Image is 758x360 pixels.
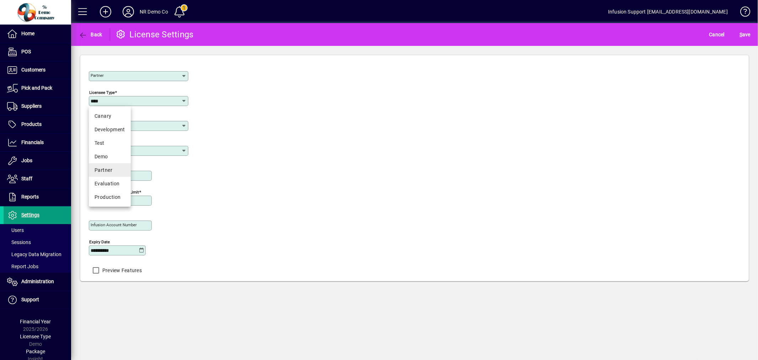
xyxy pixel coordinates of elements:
[95,180,125,187] div: Evaluation
[20,334,51,339] span: Licensee Type
[94,5,117,18] button: Add
[7,252,61,257] span: Legacy Data Migration
[4,61,71,79] a: Customers
[708,28,727,41] button: Cancel
[4,224,71,236] a: Users
[740,29,751,40] span: ave
[21,176,32,181] span: Staff
[95,166,125,174] div: Partner
[89,163,131,177] mat-option: Partner
[117,5,140,18] button: Profile
[4,97,71,115] a: Suppliers
[21,121,42,127] span: Products
[738,28,752,41] button: Save
[21,49,31,54] span: POS
[4,291,71,309] a: Support
[115,29,194,40] div: License Settings
[95,139,125,147] div: Test
[4,152,71,170] a: Jobs
[608,6,728,17] div: Infusion Support [EMAIL_ADDRESS][DOMAIN_NAME]
[71,28,110,41] app-page-header-button: Back
[4,43,71,61] a: POS
[4,236,71,248] a: Sessions
[21,31,34,36] span: Home
[95,112,125,120] div: Canary
[79,32,102,37] span: Back
[95,153,125,160] div: Demo
[89,90,115,95] mat-label: Licensee Type
[4,188,71,206] a: Reports
[77,28,104,41] button: Back
[21,194,39,200] span: Reports
[21,158,32,163] span: Jobs
[21,67,45,73] span: Customers
[89,109,131,123] mat-option: Canary
[4,170,71,188] a: Staff
[89,190,131,204] mat-option: Production
[4,79,71,97] a: Pick and Pack
[21,103,42,109] span: Suppliers
[89,177,131,190] mat-option: Evaluation
[4,25,71,43] a: Home
[89,136,131,150] mat-option: Test
[21,297,39,302] span: Support
[21,139,44,145] span: Financials
[91,73,104,78] mat-label: Partner
[89,150,131,163] mat-option: Demo
[735,1,749,25] a: Knowledge Base
[4,116,71,133] a: Products
[4,134,71,152] a: Financials
[95,194,125,201] div: Production
[21,279,54,284] span: Administration
[95,126,125,133] div: Development
[89,239,110,244] mat-label: Expiry date
[21,85,52,91] span: Pick and Pack
[7,264,38,269] span: Report Jobs
[101,267,142,274] label: Preview Features
[4,273,71,291] a: Administration
[709,29,725,40] span: Cancel
[7,239,31,245] span: Sessions
[26,349,45,354] span: Package
[91,222,137,227] mat-label: Infusion account number
[20,319,51,324] span: Financial Year
[4,248,71,260] a: Legacy Data Migration
[140,6,168,17] div: NR Demo Co
[740,32,742,37] span: S
[7,227,24,233] span: Users
[21,212,39,218] span: Settings
[89,123,131,136] mat-option: Development
[4,260,71,272] a: Report Jobs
